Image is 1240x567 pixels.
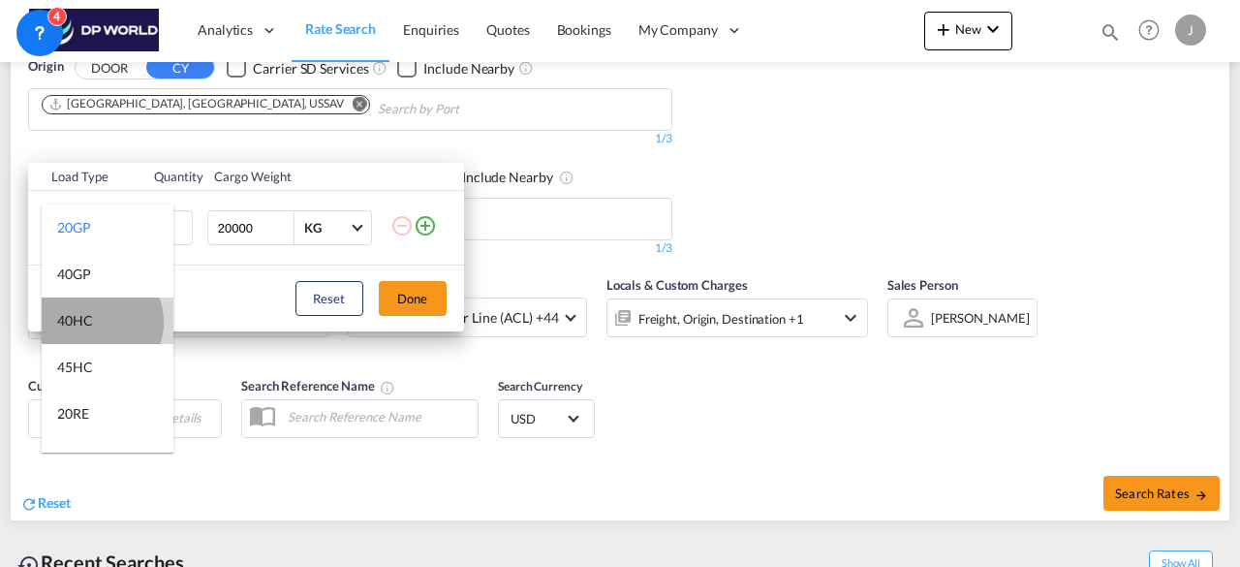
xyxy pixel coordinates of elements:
div: 45HC [57,358,93,377]
div: 20RE [57,404,89,424]
div: 40RE [57,451,89,470]
div: 40GP [57,265,91,284]
div: 40HC [57,311,93,331]
div: 20GP [57,218,91,237]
